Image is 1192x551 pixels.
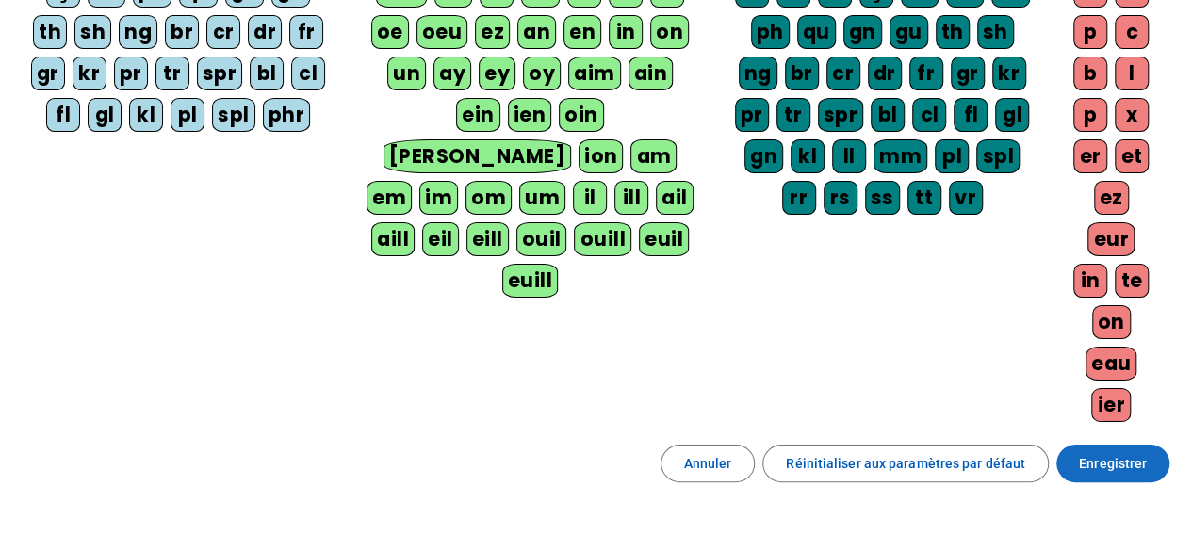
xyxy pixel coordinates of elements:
div: gn [843,15,882,49]
div: am [630,139,677,173]
div: cr [826,57,860,90]
div: ng [119,15,157,49]
div: rs [824,181,857,215]
div: dr [248,15,282,49]
div: vr [949,181,983,215]
button: Réinitialiser aux paramètres par défaut [762,445,1049,482]
div: qu [797,15,836,49]
div: ph [751,15,790,49]
div: [PERSON_NAME] [384,139,571,173]
div: et [1115,139,1149,173]
button: Annuler [661,445,756,482]
div: c [1115,15,1149,49]
div: ein [456,98,500,132]
span: Enregistrer [1079,452,1147,475]
div: rr [782,181,816,215]
div: kl [129,98,163,132]
div: ll [832,139,866,173]
div: th [936,15,970,49]
div: pr [114,57,148,90]
div: il [573,181,607,215]
div: ouill [574,222,630,256]
div: sh [977,15,1014,49]
div: cl [291,57,325,90]
div: im [419,181,458,215]
div: aill [371,222,415,256]
div: p [1073,98,1107,132]
div: aim [568,57,621,90]
div: oin [559,98,604,132]
div: om [465,181,512,215]
div: phr [263,98,311,132]
div: ier [1091,388,1131,422]
div: um [519,181,565,215]
div: ill [614,181,648,215]
div: spr [197,57,243,90]
div: kr [992,57,1026,90]
div: tt [907,181,941,215]
div: b [1073,57,1107,90]
span: Annuler [684,452,732,475]
div: oe [371,15,409,49]
div: ez [475,15,510,49]
div: th [33,15,67,49]
div: gr [31,57,65,90]
div: gu [890,15,928,49]
div: fr [289,15,323,49]
div: pl [935,139,969,173]
div: ion [579,139,624,173]
div: ng [739,57,777,90]
div: ey [479,57,515,90]
div: mm [874,139,927,173]
div: en [563,15,601,49]
div: dr [868,57,902,90]
div: gn [744,139,783,173]
div: gr [951,57,985,90]
div: em [367,181,412,215]
div: cr [206,15,240,49]
div: fl [46,98,80,132]
div: ay [433,57,471,90]
div: in [609,15,643,49]
div: on [1092,305,1131,339]
div: oy [523,57,561,90]
div: pl [171,98,204,132]
div: ail [656,181,694,215]
div: kl [791,139,825,173]
div: sh [74,15,111,49]
div: fl [954,98,988,132]
div: te [1115,264,1149,298]
div: ss [865,181,900,215]
div: eur [1087,222,1135,256]
div: un [387,57,426,90]
div: pr [735,98,769,132]
div: spl [212,98,255,132]
div: gl [88,98,122,132]
div: ien [508,98,552,132]
div: in [1073,264,1107,298]
div: kr [73,57,106,90]
div: eil [422,222,459,256]
div: tr [155,57,189,90]
div: on [650,15,689,49]
div: ouil [516,222,567,256]
div: eau [1086,347,1137,381]
div: l [1115,57,1149,90]
div: p [1073,15,1107,49]
div: er [1073,139,1107,173]
div: tr [776,98,810,132]
div: gl [995,98,1029,132]
div: euill [502,264,558,298]
div: euil [639,222,689,256]
div: eill [466,222,509,256]
div: bl [871,98,905,132]
div: spl [976,139,1020,173]
button: Enregistrer [1056,445,1169,482]
div: fr [909,57,943,90]
div: oeu [416,15,468,49]
div: ez [1094,181,1129,215]
div: x [1115,98,1149,132]
div: ain [629,57,674,90]
div: br [165,15,199,49]
span: Réinitialiser aux paramètres par défaut [786,452,1025,475]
